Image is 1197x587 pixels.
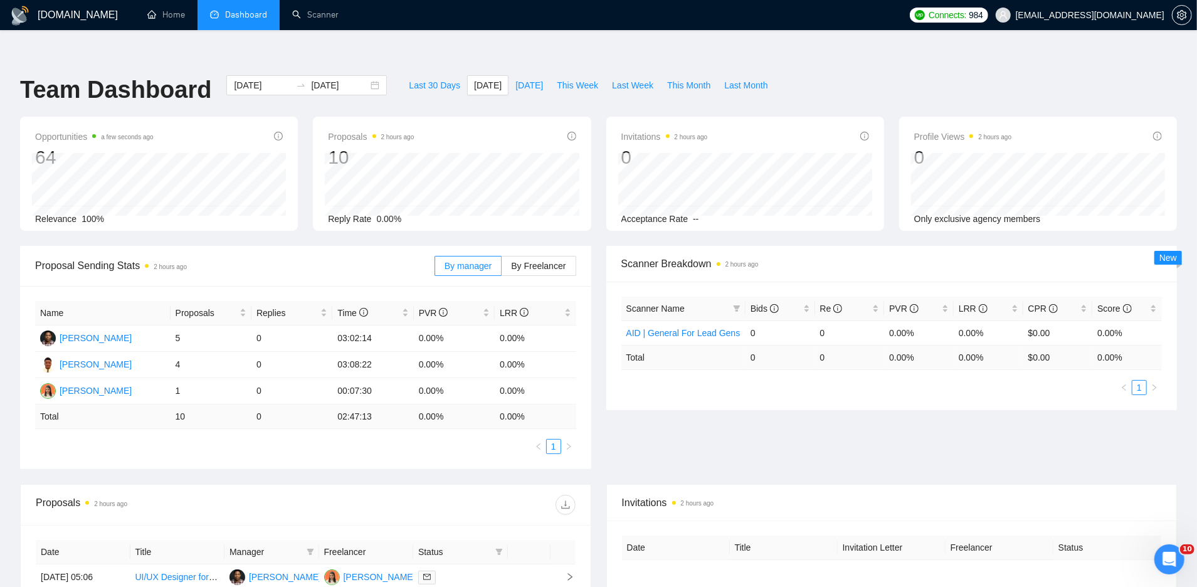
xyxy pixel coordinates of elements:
[419,308,448,318] span: PVR
[402,75,467,95] button: Last 30 Days
[234,78,291,92] input: Start date
[147,9,185,20] a: homeHome
[171,405,251,429] td: 10
[40,332,132,342] a: TA[PERSON_NAME]
[60,357,132,371] div: [PERSON_NAME]
[101,134,153,140] time: a few seconds ago
[414,378,495,405] td: 0.00%
[1092,320,1162,345] td: 0.00%
[1153,132,1162,140] span: info-circle
[35,129,154,144] span: Opportunities
[1132,381,1146,394] a: 1
[910,304,919,313] span: info-circle
[561,439,576,454] button: right
[557,78,598,92] span: This Week
[414,405,495,429] td: 0.00 %
[954,345,1023,369] td: 0.00 %
[815,345,885,369] td: 0
[567,132,576,140] span: info-circle
[251,378,332,405] td: 0
[251,301,332,325] th: Replies
[535,443,542,450] span: left
[229,569,245,585] img: TA
[171,325,251,352] td: 5
[251,352,332,378] td: 0
[605,75,660,95] button: Last Week
[621,145,708,169] div: 0
[409,78,460,92] span: Last 30 Days
[1053,536,1161,560] th: Status
[171,378,251,405] td: 1
[1132,380,1147,395] li: 1
[500,308,529,318] span: LRR
[626,304,685,314] span: Scanner Name
[82,214,104,224] span: 100%
[274,132,283,140] span: info-circle
[838,536,946,560] th: Invitation Letter
[556,500,575,510] span: download
[515,78,543,92] span: [DATE]
[978,134,1011,140] time: 2 hours ago
[730,536,838,560] th: Title
[495,352,576,378] td: 0.00%
[531,439,546,454] li: Previous Page
[171,352,251,378] td: 4
[328,145,414,169] div: 10
[621,214,688,224] span: Acceptance Rate
[561,439,576,454] li: Next Page
[979,304,988,313] span: info-circle
[730,299,743,318] span: filter
[35,258,435,273] span: Proposal Sending Stats
[520,308,529,317] span: info-circle
[915,10,925,20] img: upwork-logo.png
[1159,253,1177,263] span: New
[1117,380,1132,395] button: left
[445,261,492,271] span: By manager
[693,214,699,224] span: --
[746,345,815,369] td: 0
[547,440,561,453] a: 1
[40,331,56,346] img: TA
[1172,10,1192,20] a: setting
[35,214,76,224] span: Relevance
[495,325,576,352] td: 0.00%
[969,8,983,22] span: 984
[474,78,502,92] span: [DATE]
[1151,384,1158,391] span: right
[495,378,576,405] td: 0.00%
[328,214,371,224] span: Reply Rate
[324,571,416,581] a: O[PERSON_NAME]
[621,345,746,369] td: Total
[296,80,306,90] span: to
[414,352,495,378] td: 0.00%
[946,536,1053,560] th: Freelancer
[770,304,779,313] span: info-circle
[725,261,759,268] time: 2 hours ago
[94,500,127,507] time: 2 hours ago
[332,378,413,405] td: 00:07:30
[324,569,340,585] img: O
[423,573,431,581] span: mail
[675,134,708,140] time: 2 hours ago
[304,542,317,561] span: filter
[296,80,306,90] span: swap-right
[377,214,402,224] span: 0.00%
[332,405,413,429] td: 02:47:13
[1049,304,1058,313] span: info-circle
[733,305,741,312] span: filter
[337,308,367,318] span: Time
[40,385,132,395] a: O[PERSON_NAME]
[176,306,237,320] span: Proposals
[884,345,954,369] td: 0.00 %
[612,78,653,92] span: Last Week
[860,132,869,140] span: info-circle
[1173,10,1191,20] span: setting
[621,256,1163,272] span: Scanner Breakdown
[1097,304,1131,314] span: Score
[154,263,187,270] time: 2 hours ago
[999,11,1008,19] span: user
[251,405,332,429] td: 0
[1154,544,1184,574] iframe: Intercom live chat
[249,570,321,584] div: [PERSON_NAME]
[344,570,416,584] div: [PERSON_NAME]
